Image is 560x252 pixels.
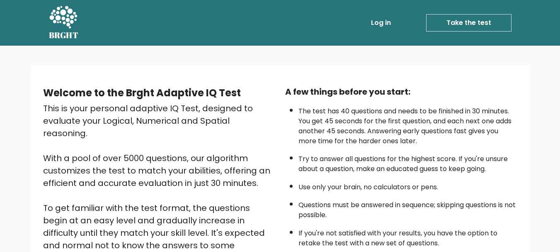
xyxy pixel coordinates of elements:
a: Take the test [426,14,512,32]
b: Welcome to the Brght Adaptive IQ Test [43,86,241,100]
a: Log in [368,15,394,31]
div: A few things before you start: [285,86,517,98]
li: Questions must be answered in sequence; skipping questions is not possible. [298,196,517,220]
li: Try to answer all questions for the highest score. If you're unsure about a question, make an edu... [298,150,517,174]
a: BRGHT [49,3,79,42]
h5: BRGHT [49,30,79,40]
li: Use only your brain, no calculators or pens. [298,178,517,192]
li: The test has 40 questions and needs to be finished in 30 minutes. You get 45 seconds for the firs... [298,102,517,146]
li: If you're not satisfied with your results, you have the option to retake the test with a new set ... [298,224,517,248]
